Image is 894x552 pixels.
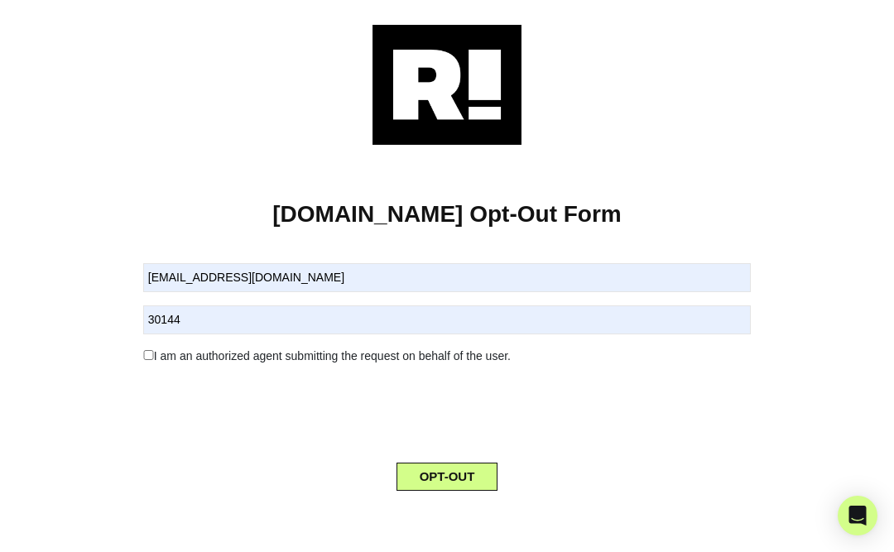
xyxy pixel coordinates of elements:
input: Zipcode [143,305,751,334]
input: Email Address [143,263,751,292]
iframe: reCAPTCHA [321,378,573,443]
button: OPT-OUT [397,463,498,491]
div: Open Intercom Messenger [838,496,877,535]
img: Retention.com [372,25,521,145]
h1: [DOMAIN_NAME] Opt-Out Form [25,200,869,228]
div: I am an authorized agent submitting the request on behalf of the user. [131,348,763,365]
